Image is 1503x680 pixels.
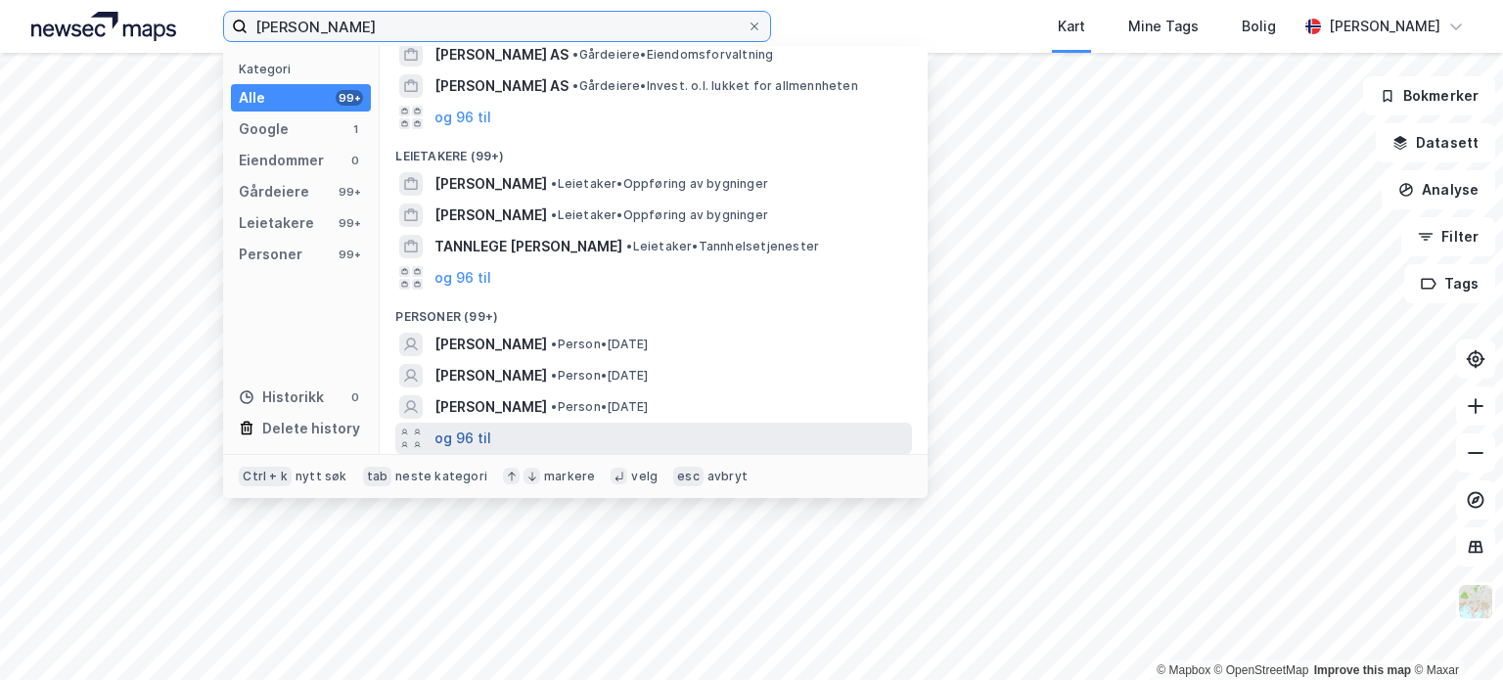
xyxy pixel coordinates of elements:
[1058,15,1085,38] div: Kart
[572,78,578,93] span: •
[1128,15,1199,38] div: Mine Tags
[239,62,371,76] div: Kategori
[434,266,491,290] button: og 96 til
[296,469,347,484] div: nytt søk
[551,337,648,352] span: Person • [DATE]
[434,204,547,227] span: [PERSON_NAME]
[1457,583,1494,620] img: Z
[626,239,632,253] span: •
[673,467,704,486] div: esc
[1401,217,1495,256] button: Filter
[631,469,658,484] div: velg
[1329,15,1440,38] div: [PERSON_NAME]
[1376,123,1495,162] button: Datasett
[380,133,928,168] div: Leietakere (99+)
[551,207,557,222] span: •
[551,368,648,384] span: Person • [DATE]
[551,337,557,351] span: •
[551,399,648,415] span: Person • [DATE]
[363,467,392,486] div: tab
[1214,663,1309,677] a: OpenStreetMap
[1314,663,1411,677] a: Improve this map
[239,180,309,204] div: Gårdeiere
[336,215,363,231] div: 99+
[262,417,360,440] div: Delete history
[347,389,363,405] div: 0
[551,176,768,192] span: Leietaker • Oppføring av bygninger
[380,294,928,329] div: Personer (99+)
[1382,170,1495,209] button: Analyse
[239,211,314,235] div: Leietakere
[434,43,569,67] span: [PERSON_NAME] AS
[248,12,747,41] input: Søk på adresse, matrikkel, gårdeiere, leietakere eller personer
[31,12,176,41] img: logo.a4113a55bc3d86da70a041830d287a7e.svg
[434,172,547,196] span: [PERSON_NAME]
[572,47,773,63] span: Gårdeiere • Eiendomsforvaltning
[434,364,547,387] span: [PERSON_NAME]
[239,385,324,409] div: Historikk
[707,469,748,484] div: avbryt
[551,176,557,191] span: •
[551,368,557,383] span: •
[434,427,491,450] button: og 96 til
[239,467,292,486] div: Ctrl + k
[434,106,491,129] button: og 96 til
[347,121,363,137] div: 1
[1405,586,1503,680] iframe: Chat Widget
[1242,15,1276,38] div: Bolig
[395,469,487,484] div: neste kategori
[434,333,547,356] span: [PERSON_NAME]
[434,395,547,419] span: [PERSON_NAME]
[572,47,578,62] span: •
[551,207,768,223] span: Leietaker • Oppføring av bygninger
[1157,663,1210,677] a: Mapbox
[1404,264,1495,303] button: Tags
[239,149,324,172] div: Eiendommer
[336,90,363,106] div: 99+
[434,235,622,258] span: TANNLEGE [PERSON_NAME]
[239,117,289,141] div: Google
[1363,76,1495,115] button: Bokmerker
[239,86,265,110] div: Alle
[434,74,569,98] span: [PERSON_NAME] AS
[336,247,363,262] div: 99+
[239,243,302,266] div: Personer
[1405,586,1503,680] div: Kontrollprogram for chat
[551,399,557,414] span: •
[347,153,363,168] div: 0
[544,469,595,484] div: markere
[336,184,363,200] div: 99+
[572,78,857,94] span: Gårdeiere • Invest. o.l. lukket for allmennheten
[626,239,819,254] span: Leietaker • Tannhelsetjenester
